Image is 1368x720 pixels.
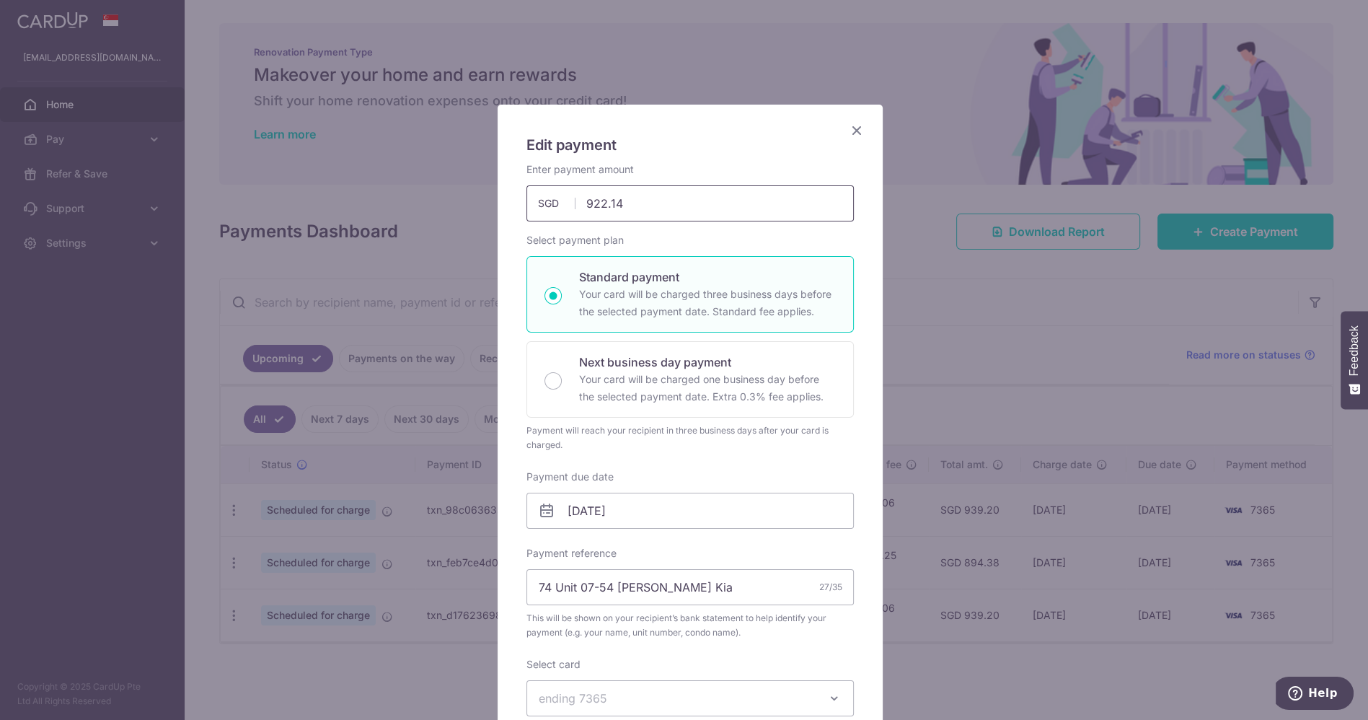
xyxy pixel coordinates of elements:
input: DD / MM / YYYY [526,493,854,529]
span: This will be shown on your recipient’s bank statement to help identify your payment (e.g. your na... [526,611,854,640]
div: Payment will reach your recipient in three business days after your card is charged. [526,423,854,452]
p: Your card will be charged three business days before the selected payment date. Standard fee appl... [579,286,836,320]
label: Select payment plan [526,233,624,247]
button: Close [848,122,865,139]
h5: Edit payment [526,133,854,157]
label: Enter payment amount [526,162,634,177]
div: 27/35 [819,580,842,594]
button: ending 7365 [526,680,854,716]
span: SGD [538,196,575,211]
p: Next business day payment [579,354,836,371]
p: Standard payment [579,268,836,286]
input: 0.00 [526,185,854,221]
label: Payment due date [526,470,614,484]
span: Feedback [1348,325,1361,376]
label: Select card [526,657,581,672]
iframe: Opens a widget where you can find more information [1276,677,1354,713]
label: Payment reference [526,546,617,561]
button: Feedback - Show survey [1341,311,1368,409]
p: Your card will be charged one business day before the selected payment date. Extra 0.3% fee applies. [579,371,836,405]
span: ending 7365 [539,691,607,706]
